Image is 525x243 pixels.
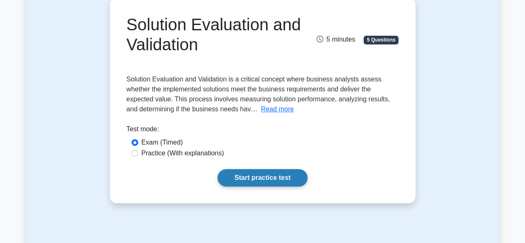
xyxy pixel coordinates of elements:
[261,104,294,114] button: Read more
[217,169,308,187] a: Start practice test
[142,148,224,158] label: Practice (With explanations)
[127,124,399,137] div: Test mode:
[364,36,398,44] span: 5 Questions
[127,15,305,54] h1: Solution Evaluation and Validation
[127,76,390,113] span: Solution Evaluation and Validation is a critical concept where business analysts assess whether t...
[142,137,183,147] label: Exam (Timed)
[316,36,355,43] span: 5 minutes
